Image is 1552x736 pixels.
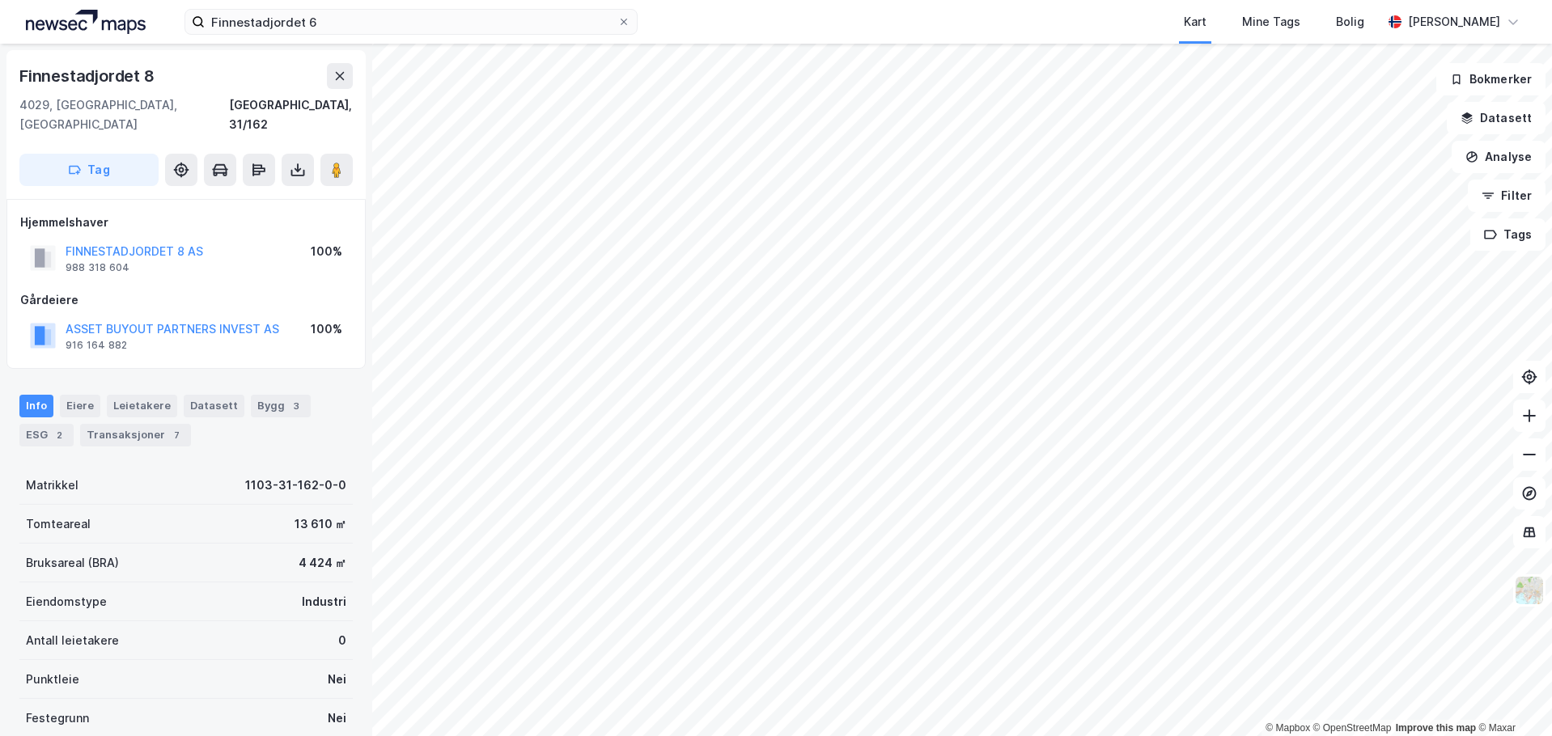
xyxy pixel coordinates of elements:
a: Mapbox [1266,722,1310,734]
div: Leietakere [107,395,177,417]
div: 988 318 604 [66,261,129,274]
div: 13 610 ㎡ [295,514,346,534]
div: [GEOGRAPHIC_DATA], 31/162 [229,95,353,134]
button: Tags [1470,218,1546,251]
div: Festegrunn [26,709,89,728]
input: Søk på adresse, matrikkel, gårdeiere, leietakere eller personer [205,10,617,34]
button: Tag [19,154,159,186]
div: Gårdeiere [20,290,352,310]
div: Eiendomstype [26,592,107,611]
a: Improve this map [1396,722,1476,734]
button: Datasett [1447,102,1546,134]
div: Punktleie [26,670,79,689]
div: 7 [168,427,184,443]
div: Nei [328,709,346,728]
button: Bokmerker [1436,63,1546,95]
div: Eiere [60,395,100,417]
div: ESG [19,424,74,446]
div: 4029, [GEOGRAPHIC_DATA], [GEOGRAPHIC_DATA] [19,95,229,134]
div: Industri [302,592,346,611]
div: Bruksareal (BRA) [26,553,119,573]
a: OpenStreetMap [1313,722,1392,734]
img: logo.a4113a55bc3d86da70a041830d287a7e.svg [26,10,146,34]
div: Hjemmelshaver [20,213,352,232]
div: 100% [311,242,342,261]
iframe: Chat Widget [1471,658,1552,736]
div: 2 [51,427,67,443]
div: 3 [288,398,304,414]
div: Kontrollprogram for chat [1471,658,1552,736]
div: [PERSON_NAME] [1408,12,1500,32]
div: Bolig [1336,12,1364,32]
div: Datasett [184,395,244,417]
div: Matrikkel [26,476,78,495]
img: Z [1514,575,1545,606]
div: Finnestadjordet 8 [19,63,158,89]
div: 0 [338,631,346,650]
div: Nei [328,670,346,689]
div: Bygg [251,395,311,417]
div: Antall leietakere [26,631,119,650]
button: Filter [1468,180,1546,212]
div: 916 164 882 [66,339,127,352]
div: 1103-31-162-0-0 [245,476,346,495]
div: Info [19,395,53,417]
div: 4 424 ㎡ [299,553,346,573]
button: Analyse [1452,141,1546,173]
div: Kart [1184,12,1206,32]
div: Tomteareal [26,514,91,534]
div: 100% [311,319,342,339]
div: Transaksjoner [80,424,191,446]
div: Mine Tags [1242,12,1300,32]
